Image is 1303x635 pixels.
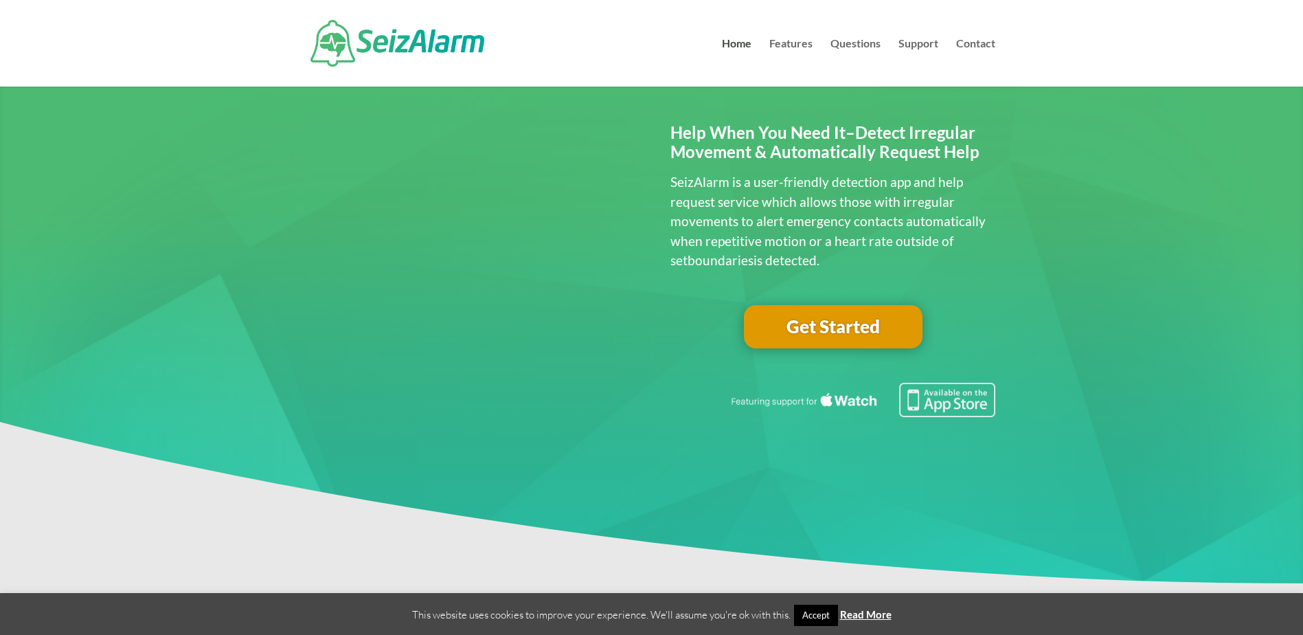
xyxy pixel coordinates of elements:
[729,383,995,417] img: Seizure detection available in the Apple App Store.
[722,38,751,87] a: Home
[769,38,813,87] a: Features
[830,38,881,87] a: Questions
[744,305,922,349] a: Get Started
[898,38,938,87] a: Support
[670,172,995,271] p: SeizAlarm is a user-friendly detection app and help request service which allows those with irreg...
[794,605,838,626] a: Accept
[1181,581,1288,620] iframe: Help widget launcher
[840,608,892,621] a: Read More
[956,38,995,87] a: Contact
[310,20,484,67] img: SeizAlarm
[412,608,892,621] span: This website uses cookies to improve your experience. We'll assume you're ok with this.
[729,404,995,420] a: Featuring seizure detection support for the Apple Watch
[688,252,754,268] span: boundaries
[670,123,995,170] h2: Help When You Need It–Detect Irregular Movement & Automatically Request Help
